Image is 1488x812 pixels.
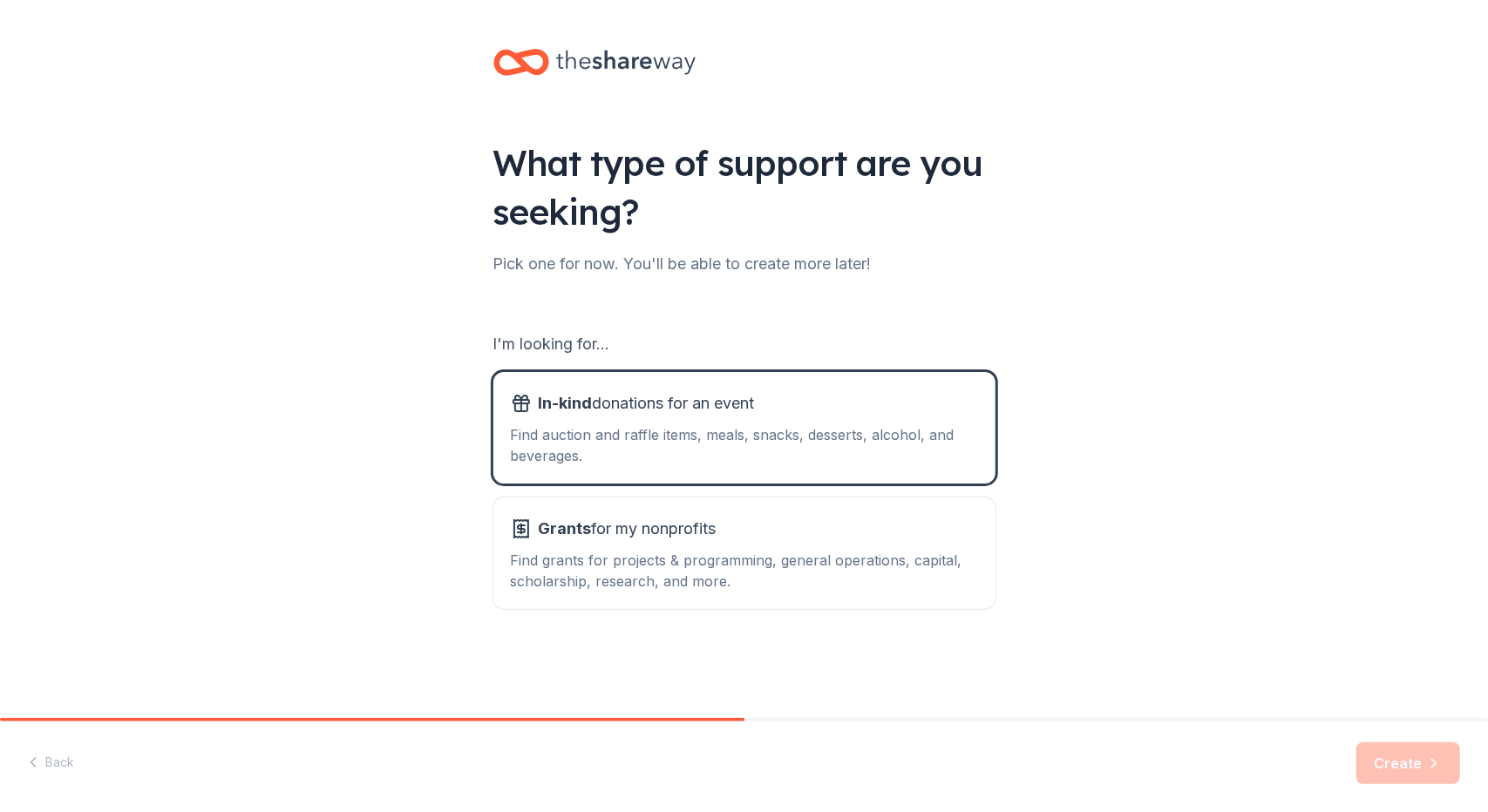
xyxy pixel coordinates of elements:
span: In-kind [539,394,593,412]
div: Pick one for now. You'll be able to create more later! [493,250,995,278]
div: What type of support are you seeking? [493,139,995,236]
span: for my nonprofits [539,515,717,543]
div: Find auction and raffle items, meals, snacks, desserts, alcohol, and beverages. [511,424,978,466]
span: Grants [539,519,592,538]
div: I'm looking for... [493,330,995,358]
div: Find grants for projects & programming, general operations, capital, scholarship, research, and m... [511,550,978,592]
button: In-kinddonations for an eventFind auction and raffle items, meals, snacks, desserts, alcohol, and... [493,372,995,484]
span: donations for an event [539,389,755,417]
button: Grantsfor my nonprofitsFind grants for projects & programming, general operations, capital, schol... [493,497,995,609]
